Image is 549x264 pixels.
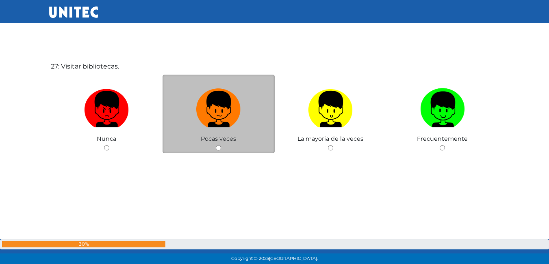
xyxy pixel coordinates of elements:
[297,135,363,142] span: La mayoria de la veces
[51,62,119,71] label: 27: Visitar bibliotecas.
[97,135,116,142] span: Nunca
[2,241,165,247] div: 30%
[269,256,318,261] span: [GEOGRAPHIC_DATA].
[308,85,353,128] img: La mayoria de la veces
[417,135,468,142] span: Frecuentemente
[201,135,236,142] span: Pocas veces
[84,85,129,128] img: Nunca
[420,85,465,128] img: Frecuentemente
[49,6,98,18] img: UNITEC
[196,85,241,128] img: Pocas veces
